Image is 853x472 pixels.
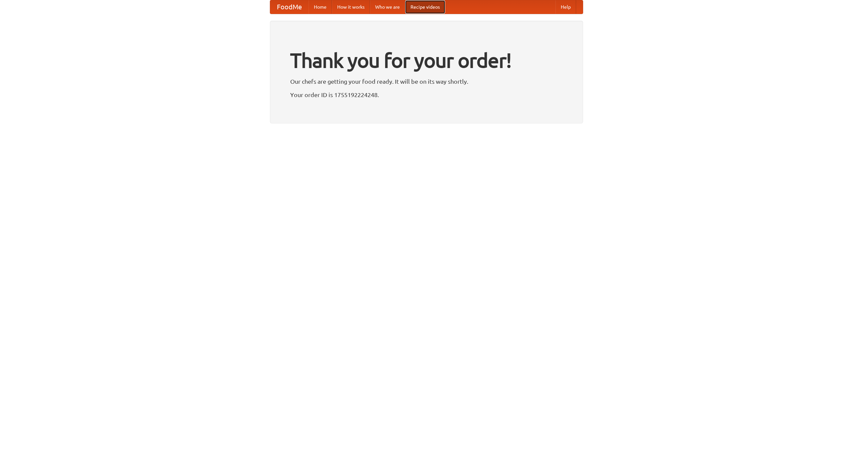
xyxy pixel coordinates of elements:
p: Your order ID is 1755192224248. [290,90,563,100]
h1: Thank you for your order! [290,44,563,76]
a: FoodMe [270,0,309,14]
p: Our chefs are getting your food ready. It will be on its way shortly. [290,76,563,86]
a: Recipe videos [405,0,445,14]
a: How it works [332,0,370,14]
a: Home [309,0,332,14]
a: Who we are [370,0,405,14]
a: Help [555,0,576,14]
